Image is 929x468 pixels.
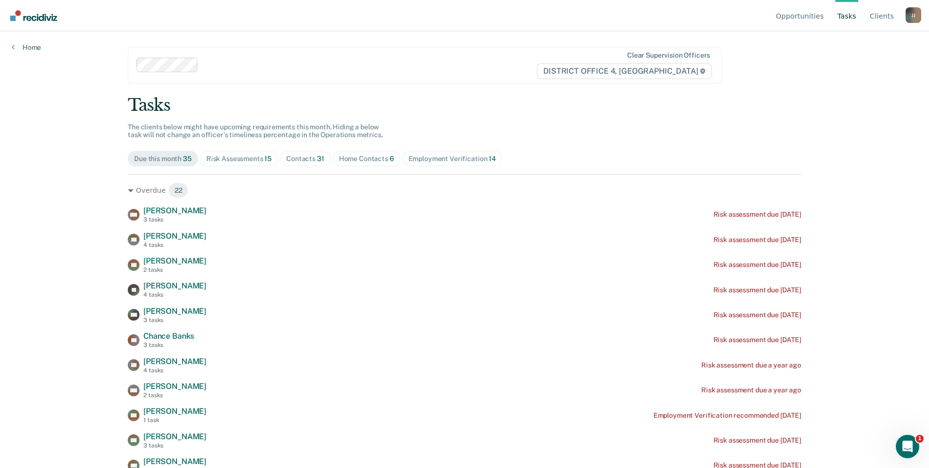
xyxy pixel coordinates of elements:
div: 4 tasks [143,291,206,298]
span: 15 [264,155,272,163]
div: Risk assessment due [DATE] [713,236,801,244]
span: [PERSON_NAME] [143,281,206,290]
span: [PERSON_NAME] [143,457,206,466]
span: 1 [916,435,924,443]
div: Overdue 22 [128,183,801,198]
div: 1 task [143,417,206,424]
span: DISTRICT OFFICE 4, [GEOGRAPHIC_DATA] [537,63,712,79]
div: 4 tasks [143,242,206,248]
div: Contacts [286,155,324,163]
span: The clients below might have upcoming requirements this month. Hiding a below task will not chang... [128,123,383,139]
span: [PERSON_NAME] [143,382,206,391]
span: 35 [183,155,192,163]
div: Risk assessment due a year ago [701,361,801,369]
div: Risk Assessments [206,155,272,163]
span: 14 [489,155,496,163]
div: Risk assessment due [DATE] [713,210,801,219]
span: [PERSON_NAME] [143,256,206,265]
div: Due this month [134,155,192,163]
div: J J [906,7,921,23]
div: Risk assessment due [DATE] [713,336,801,344]
iframe: Intercom live chat [896,435,919,458]
div: Risk assessment due [DATE] [713,286,801,294]
span: [PERSON_NAME] [143,407,206,416]
div: Risk assessment due [DATE] [713,436,801,445]
div: Risk assessment due [DATE] [713,261,801,269]
div: Risk assessment due a year ago [701,386,801,394]
div: 2 tasks [143,266,206,273]
div: 4 tasks [143,367,206,374]
span: 31 [317,155,324,163]
div: Home Contacts [339,155,394,163]
div: 3 tasks [143,317,206,324]
img: Recidiviz [10,10,57,21]
div: 3 tasks [143,216,206,223]
span: [PERSON_NAME] [143,206,206,215]
div: Clear supervision officers [627,51,710,60]
div: Employment Verification recommended [DATE] [653,411,801,420]
div: Employment Verification [409,155,496,163]
div: 2 tasks [143,392,206,399]
a: Home [12,43,41,52]
div: Tasks [128,95,801,115]
div: 3 tasks [143,342,194,348]
div: Risk assessment due [DATE] [713,311,801,319]
div: 3 tasks [143,442,206,449]
button: Profile dropdown button [906,7,921,23]
span: 6 [390,155,394,163]
span: [PERSON_NAME] [143,357,206,366]
span: 22 [168,183,189,198]
span: [PERSON_NAME] [143,306,206,316]
span: Chance Banks [143,331,194,341]
span: [PERSON_NAME] [143,432,206,441]
span: [PERSON_NAME] [143,231,206,241]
